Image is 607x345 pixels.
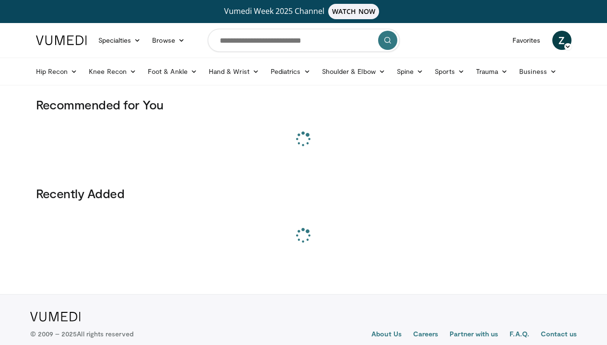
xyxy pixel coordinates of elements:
a: Partner with us [450,329,498,341]
a: Careers [413,329,439,341]
img: VuMedi Logo [36,36,87,45]
a: Contact us [541,329,577,341]
a: Z [552,31,571,50]
h3: Recommended for You [36,97,571,112]
a: Favorites [507,31,547,50]
input: Search topics, interventions [208,29,400,52]
span: All rights reserved [77,330,133,338]
a: Hand & Wrist [203,62,265,81]
a: Business [513,62,562,81]
p: © 2009 – 2025 [30,329,133,339]
a: Knee Recon [83,62,142,81]
a: Hip Recon [30,62,83,81]
a: Specialties [93,31,147,50]
img: VuMedi Logo [30,312,81,321]
a: Sports [429,62,470,81]
a: Vumedi Week 2025 ChannelWATCH NOW [37,4,570,19]
a: F.A.Q. [510,329,529,341]
a: Trauma [470,62,514,81]
h3: Recently Added [36,186,571,201]
span: WATCH NOW [328,4,379,19]
a: About Us [371,329,402,341]
a: Foot & Ankle [142,62,203,81]
a: Browse [146,31,190,50]
a: Spine [391,62,429,81]
a: Pediatrics [265,62,316,81]
a: Shoulder & Elbow [316,62,391,81]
